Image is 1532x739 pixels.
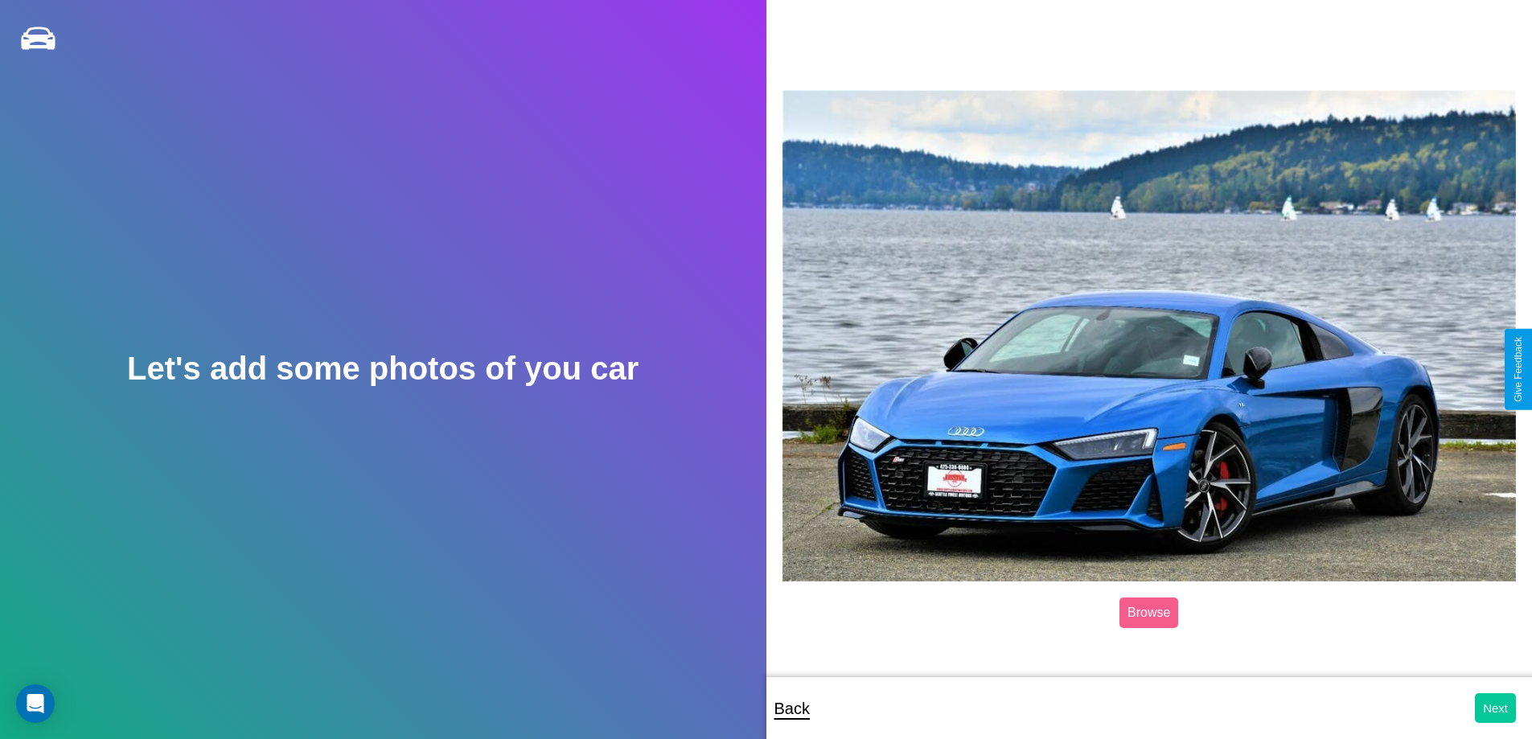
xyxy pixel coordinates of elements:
div: Open Intercom Messenger [16,684,55,723]
label: Browse [1119,597,1178,628]
h2: Let's add some photos of you car [127,351,639,387]
img: posted [782,90,1517,582]
button: Next [1475,693,1516,723]
div: Give Feedback [1513,337,1524,402]
p: Back [774,694,810,723]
